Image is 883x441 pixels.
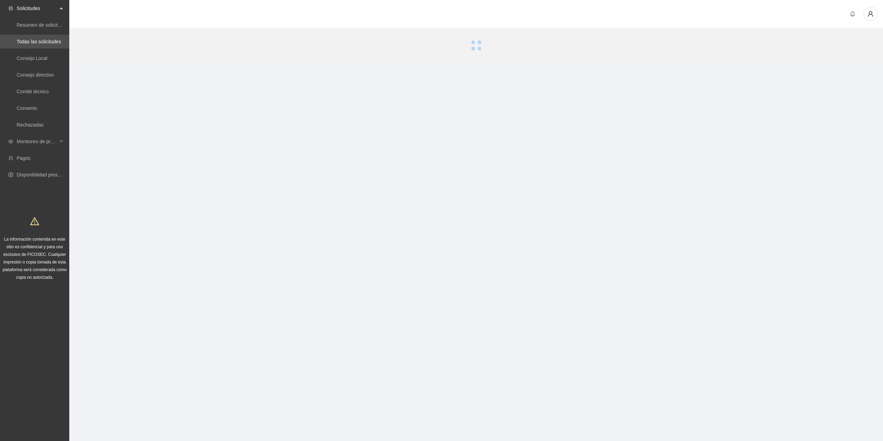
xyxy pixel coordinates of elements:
a: Consejo directivo [17,72,54,78]
a: Pagos [17,155,30,161]
span: La información contenida en este sitio es confidencial y para uso exclusivo de FICOSEC. Cualquier... [3,237,67,280]
a: Disponibilidad presupuestal [17,172,76,178]
a: Rechazadas [17,122,44,128]
span: Solicitudes [17,1,58,15]
span: warning [30,217,39,226]
a: Comité técnico [17,89,49,94]
span: eye [8,139,13,144]
a: Resumen de solicitudes por aprobar [17,22,95,28]
button: user [864,7,877,21]
button: bell [847,8,858,19]
span: user [864,11,877,17]
span: bell [847,11,858,17]
span: Monitoreo de proyectos [17,135,58,148]
a: Consejo Local [17,55,47,61]
a: Convenio [17,105,37,111]
a: Todas las solicitudes [17,39,61,44]
span: inbox [8,6,13,11]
